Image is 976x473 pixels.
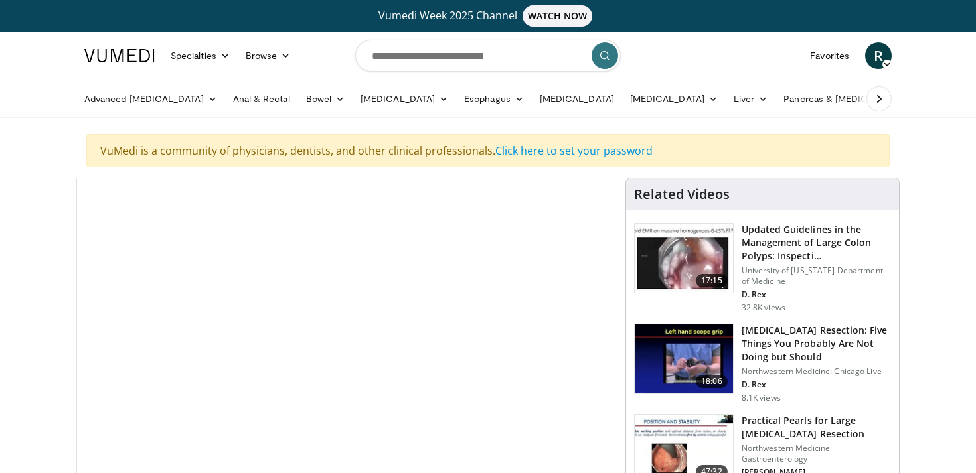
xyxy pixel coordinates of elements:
[742,393,781,403] p: 8.1K views
[456,86,532,112] a: Esophagus
[86,5,890,27] a: Vumedi Week 2025 ChannelWATCH NOW
[355,40,621,72] input: Search topics, interventions
[86,134,890,167] div: VuMedi is a community of physicians, dentists, and other clinical professionals.
[742,289,891,300] p: D. Rex
[495,143,653,158] a: Click here to set your password
[742,379,891,390] p: D. Rex
[696,375,728,388] span: 18:06
[622,86,726,112] a: [MEDICAL_DATA]
[84,49,155,62] img: VuMedi Logo
[634,223,891,313] a: 17:15 Updated Guidelines in the Management of Large Colon Polyps: Inspecti… University of [US_STA...
[696,274,728,287] span: 17:15
[298,86,353,112] a: Bowel
[163,42,238,69] a: Specialties
[634,186,730,202] h4: Related Videos
[742,303,785,313] p: 32.8K views
[225,86,298,112] a: Anal & Rectal
[523,5,593,27] span: WATCH NOW
[802,42,857,69] a: Favorites
[532,86,622,112] a: [MEDICAL_DATA]
[742,324,891,364] h3: [MEDICAL_DATA] Resection: Five Things You Probably Are Not Doing but Should
[742,414,891,440] h3: Practical Pearls for Large [MEDICAL_DATA] Resection
[775,86,931,112] a: Pancreas & [MEDICAL_DATA]
[742,443,891,464] p: Northwestern Medicine Gastroenterology
[635,224,733,293] img: dfcfcb0d-b871-4e1a-9f0c-9f64970f7dd8.150x105_q85_crop-smart_upscale.jpg
[742,366,891,377] p: Northwestern Medicine: Chicago Live
[634,324,891,403] a: 18:06 [MEDICAL_DATA] Resection: Five Things You Probably Are Not Doing but Should Northwestern Me...
[353,86,456,112] a: [MEDICAL_DATA]
[742,265,891,287] p: University of [US_STATE] Department of Medicine
[742,223,891,263] h3: Updated Guidelines in the Management of Large Colon Polyps: Inspecti…
[635,324,733,393] img: 264924ef-8041-41fd-95c4-78b943f1e5b5.150x105_q85_crop-smart_upscale.jpg
[76,86,225,112] a: Advanced [MEDICAL_DATA]
[238,42,299,69] a: Browse
[726,86,775,112] a: Liver
[865,42,892,69] a: R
